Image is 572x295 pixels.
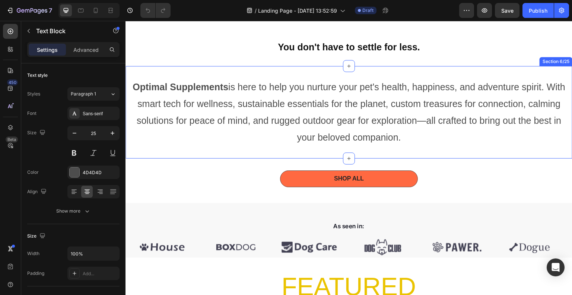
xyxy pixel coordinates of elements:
button: 7 [3,3,55,18]
img: 495611768014373769-7c4ce677-e43d-468f-bde9-8096624ab504.svg [300,216,362,237]
span: Save [501,7,514,14]
div: Undo/Redo [140,3,171,18]
span: Draft [362,7,374,14]
div: 450 [7,79,18,85]
p: Settings [37,46,58,54]
div: Styles [27,91,40,97]
p: SHOP ALL [209,154,238,162]
button: Save [495,3,519,18]
p: Advanced [73,46,99,54]
div: Width [27,250,39,257]
p: Text Block [36,26,99,35]
input: Auto [68,247,119,260]
div: Publish [529,7,547,15]
div: Text style [27,72,48,79]
p: As seen in: [6,201,441,210]
img: 495611768014373769-015d044c-5724-4b41-8847-1f399323f372.svg [153,216,215,237]
div: Add... [83,270,118,277]
img: 495611768014373769-b5058420-69ea-48aa-aeae-7d446ad28bcc.svg [374,216,436,237]
div: Size [27,231,47,241]
button: Paragraph 1 [67,87,120,101]
img: 495611768014373769-981e6b24-84f2-4fdd-aaee-bd19adeed4df.svg [6,216,68,237]
div: Beta [6,136,18,142]
img: 495611768014373769-8f5bddfa-9d08-4d4c-b7cb-d365afa8f1ce.svg [226,216,289,237]
div: Font [27,110,36,117]
div: Size [27,128,47,138]
div: Align [27,187,48,197]
iframe: Design area [125,21,572,295]
span: Paragraph 1 [71,91,96,97]
div: Sans-serif [83,110,118,117]
div: Show more [56,207,91,215]
span: Landing Page - [DATE] 13:52:59 [258,7,337,15]
div: Color [27,169,39,176]
p: 7 [49,6,52,15]
img: 495611768014373769-845474b4-0199-44d2-b62b-62102d00c11f.svg [79,216,142,237]
div: Padding [27,270,44,277]
div: 4D4D4D [83,169,118,176]
div: Open Intercom Messenger [547,258,565,276]
button: <p>SHOP ALL</p> [155,150,292,166]
button: Show more [27,204,120,218]
button: Publish [522,3,554,18]
span: / [255,7,257,15]
div: Section 6/25 [416,37,445,44]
